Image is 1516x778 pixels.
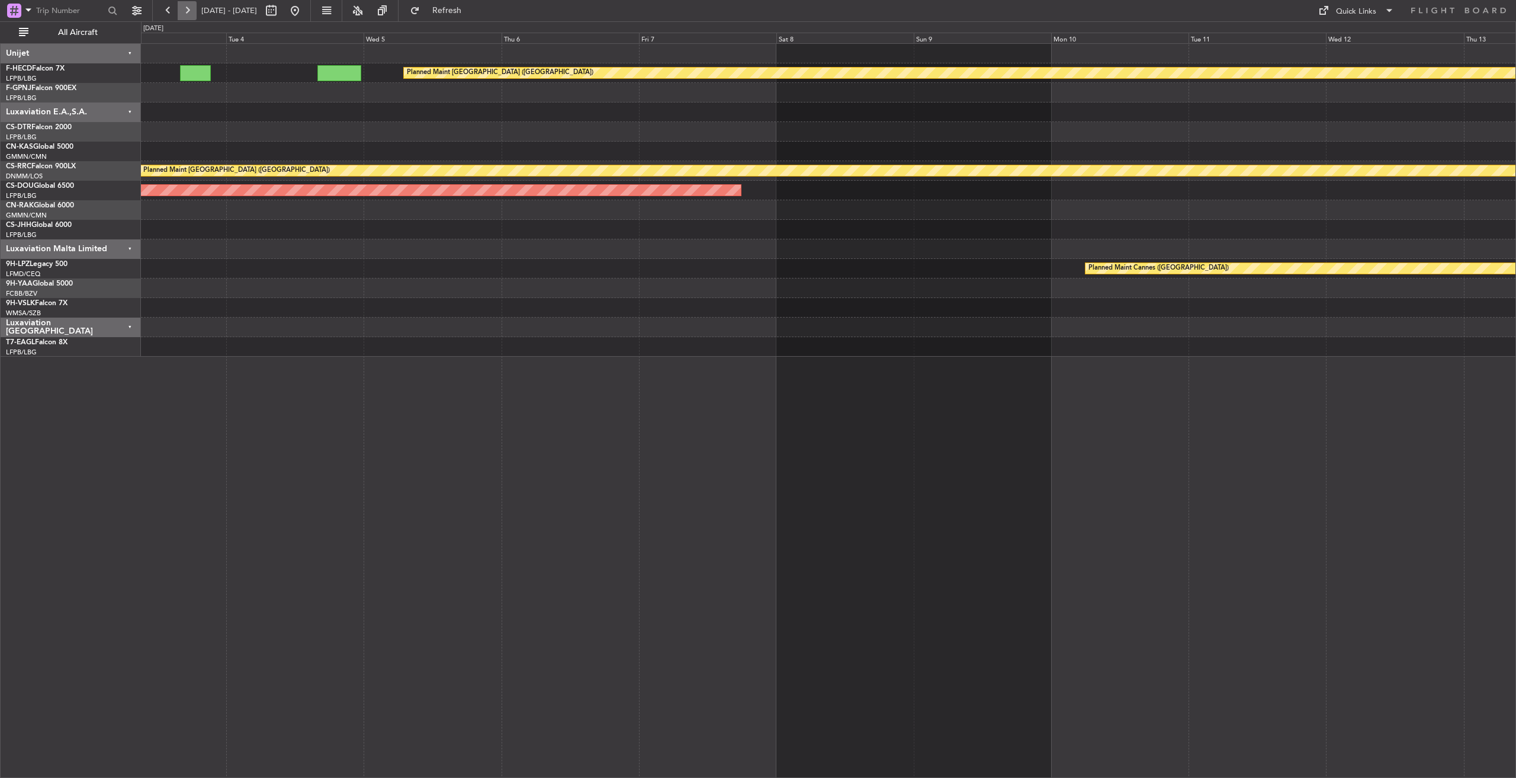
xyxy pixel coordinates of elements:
span: CS-RRC [6,163,31,170]
div: Quick Links [1336,6,1376,18]
button: Refresh [404,1,476,20]
span: F-GPNJ [6,85,31,92]
span: CN-RAK [6,202,34,209]
span: CS-DOU [6,183,34,190]
div: Planned Maint [GEOGRAPHIC_DATA] ([GEOGRAPHIC_DATA]) [407,64,593,82]
a: LFPB/LBG [6,94,37,103]
span: 9H-YAA [6,280,33,287]
span: [DATE] - [DATE] [201,5,257,16]
span: All Aircraft [31,28,125,37]
a: GMMN/CMN [6,211,47,220]
a: CS-DTRFalcon 2000 [6,124,72,131]
a: CS-JHHGlobal 6000 [6,222,72,229]
a: FCBB/BZV [6,289,37,298]
a: GMMN/CMN [6,152,47,161]
span: Refresh [422,7,472,15]
span: CS-DTR [6,124,31,131]
button: Quick Links [1312,1,1400,20]
a: DNMM/LOS [6,172,43,181]
a: F-HECDFalcon 7X [6,65,65,72]
div: Wed 12 [1326,33,1463,43]
a: CS-RRCFalcon 900LX [6,163,76,170]
a: 9H-LPZLegacy 500 [6,261,68,268]
div: Planned Maint [GEOGRAPHIC_DATA] ([GEOGRAPHIC_DATA]) [143,162,330,180]
a: 9H-VSLKFalcon 7X [6,300,68,307]
span: 9H-VSLK [6,300,35,307]
a: LFMD/CEQ [6,270,40,278]
button: All Aircraft [13,23,129,42]
a: LFPB/LBG [6,74,37,83]
div: Tue 4 [226,33,364,43]
input: Trip Number [36,2,104,20]
a: F-GPNJFalcon 900EX [6,85,76,92]
a: 9H-YAAGlobal 5000 [6,280,73,287]
span: T7-EAGL [6,339,35,346]
a: WMSA/SZB [6,309,41,318]
a: LFPB/LBG [6,348,37,357]
a: LFPB/LBG [6,230,37,239]
div: Fri 7 [639,33,776,43]
div: Mon 3 [89,33,226,43]
span: 9H-LPZ [6,261,30,268]
span: CS-JHH [6,222,31,229]
a: CS-DOUGlobal 6500 [6,183,74,190]
div: Wed 5 [364,33,501,43]
div: Mon 10 [1051,33,1189,43]
div: Sun 9 [914,33,1051,43]
div: Tue 11 [1189,33,1326,43]
div: Sat 8 [776,33,914,43]
a: LFPB/LBG [6,133,37,142]
a: CN-RAKGlobal 6000 [6,202,74,209]
span: F-HECD [6,65,32,72]
a: T7-EAGLFalcon 8X [6,339,68,346]
div: Thu 6 [502,33,639,43]
div: [DATE] [143,24,163,34]
a: CN-KASGlobal 5000 [6,143,73,151]
a: LFPB/LBG [6,191,37,200]
span: CN-KAS [6,143,33,151]
div: Planned Maint Cannes ([GEOGRAPHIC_DATA]) [1088,260,1229,277]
